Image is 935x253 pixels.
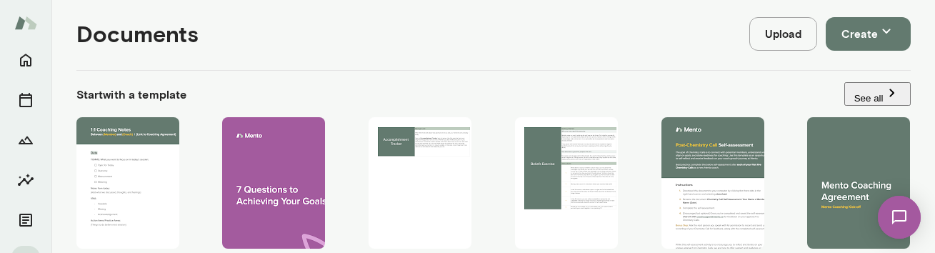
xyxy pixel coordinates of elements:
[14,9,37,36] img: Mento
[11,166,40,194] button: Insights
[844,82,911,106] button: See all
[76,86,187,103] h6: Start with a template
[11,86,40,114] button: Sessions
[11,126,40,154] button: Growth Plan
[76,20,199,47] h4: Documents
[826,17,911,51] button: Create
[749,17,817,51] button: Upload
[11,206,40,234] button: Documents
[11,46,40,74] button: Home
